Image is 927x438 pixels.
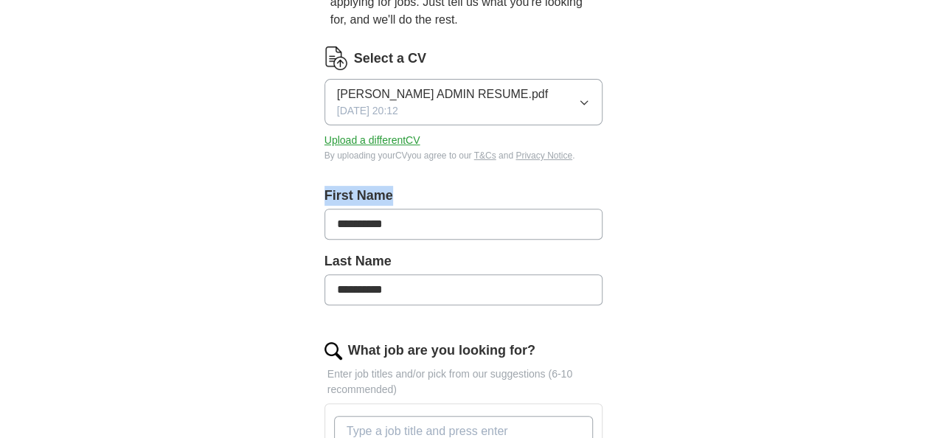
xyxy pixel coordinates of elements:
a: Privacy Notice [515,150,572,161]
span: [DATE] 20:12 [337,103,398,119]
div: By uploading your CV you agree to our and . [324,149,603,162]
button: Upload a differentCV [324,133,420,148]
p: Enter job titles and/or pick from our suggestions (6-10 recommended) [324,366,603,397]
span: [PERSON_NAME] ADMIN RESUME.pdf [337,86,548,103]
img: CV Icon [324,46,348,70]
img: search.png [324,342,342,360]
button: [PERSON_NAME] ADMIN RESUME.pdf[DATE] 20:12 [324,79,603,125]
label: First Name [324,186,603,206]
label: Select a CV [354,49,426,69]
label: What job are you looking for? [348,341,535,361]
label: Last Name [324,251,603,271]
a: T&Cs [474,150,496,161]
